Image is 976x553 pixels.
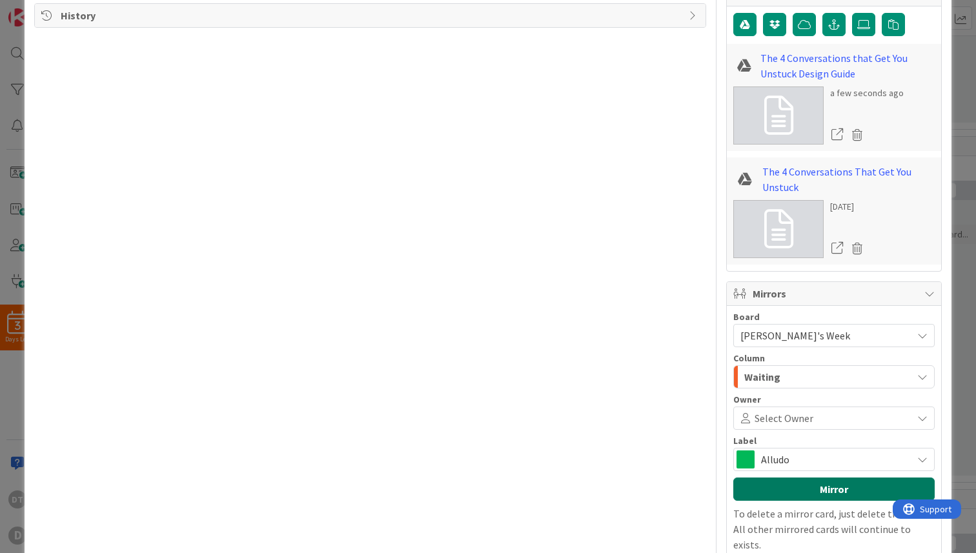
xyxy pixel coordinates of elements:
a: The 4 Conversations That Get You Unstuck [762,164,935,195]
a: Open [830,240,844,257]
button: Mirror [733,478,935,501]
span: Alludo [761,450,906,468]
span: Mirrors [753,286,918,301]
div: a few seconds ago [830,86,904,100]
a: Open [830,126,844,143]
p: To delete a mirror card, just delete the card. All other mirrored cards will continue to exists. [733,506,935,552]
span: Waiting [744,368,780,385]
span: Owner [733,395,761,404]
div: [DATE] [830,200,868,214]
span: History [61,8,682,23]
span: [PERSON_NAME]'s Week [740,329,850,342]
span: Column [733,354,765,363]
span: Support [27,2,59,17]
a: The 4 Conversations that Get You Unstuck Design Guide [760,50,935,81]
span: Label [733,436,757,445]
span: Board [733,312,760,321]
button: Waiting [733,365,935,388]
span: Select Owner [755,410,813,426]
